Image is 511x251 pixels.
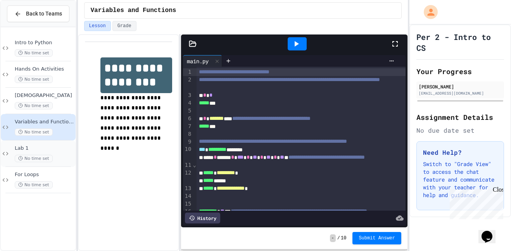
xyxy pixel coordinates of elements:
[3,3,54,49] div: Chat with us now!Close
[416,31,504,53] h1: Per 2 - Intro to CS
[183,169,193,185] div: 12
[183,57,212,65] div: main.py
[192,162,196,168] span: Fold line
[185,213,220,223] div: History
[15,181,53,189] span: No time set
[183,107,193,115] div: 5
[416,66,504,77] h2: Your Progress
[183,99,193,107] div: 4
[183,185,193,192] div: 13
[15,40,74,46] span: Intro to Python
[15,92,74,99] span: [DEMOGRAPHIC_DATA]
[416,3,440,21] div: My Account
[15,102,53,109] span: No time set
[352,232,401,244] button: Submit Answer
[15,66,74,73] span: Hands On Activities
[416,112,504,123] h2: Assignment Details
[26,10,62,18] span: Back to Teams
[183,123,193,130] div: 7
[447,186,503,219] iframe: chat widget
[341,235,346,241] span: 10
[183,55,222,67] div: main.py
[91,6,176,15] span: Variables and Functions
[183,92,193,99] div: 3
[112,21,136,31] button: Grade
[183,208,193,216] div: 16
[15,145,74,152] span: Lab 1
[84,21,111,31] button: Lesson
[478,220,503,243] iframe: chat widget
[183,76,193,92] div: 2
[423,148,497,157] h3: Need Help?
[15,49,53,57] span: No time set
[183,145,193,161] div: 10
[15,155,53,162] span: No time set
[330,234,336,242] span: -
[419,83,502,90] div: [PERSON_NAME]
[15,171,74,178] span: For Loops
[416,126,504,135] div: No due date set
[359,235,395,241] span: Submit Answer
[183,68,193,76] div: 1
[15,76,53,83] span: No time set
[183,115,193,123] div: 6
[15,128,53,136] span: No time set
[15,119,74,125] span: Variables and Functions
[183,161,193,169] div: 11
[183,200,193,208] div: 15
[419,90,502,96] div: [EMAIL_ADDRESS][DOMAIN_NAME]
[337,235,340,241] span: /
[7,5,69,22] button: Back to Teams
[183,192,193,200] div: 14
[183,130,193,138] div: 8
[183,138,193,146] div: 9
[423,160,497,199] p: Switch to "Grade View" to access the chat feature and communicate with your teacher for help and ...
